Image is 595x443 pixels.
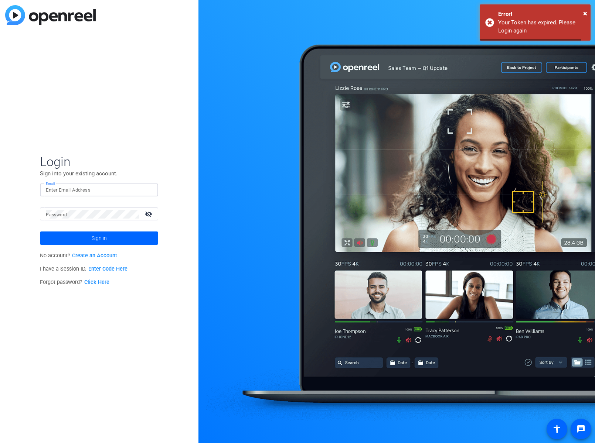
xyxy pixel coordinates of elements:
[498,18,585,35] div: Your Token has expired. Please Login again
[577,425,585,433] mat-icon: message
[583,9,587,18] span: ×
[40,231,158,245] button: Sign in
[40,253,117,259] span: No account?
[40,169,158,178] p: Sign into your existing account.
[88,266,127,272] a: Enter Code Here
[92,229,107,247] span: Sign in
[40,266,127,272] span: I have a Session ID.
[46,182,55,186] mat-label: Email
[72,253,117,259] a: Create an Account
[46,212,67,217] mat-label: Password
[40,154,158,169] span: Login
[84,279,109,285] a: Click Here
[498,10,585,18] div: Error!
[40,279,109,285] span: Forgot password?
[140,209,158,219] mat-icon: visibility_off
[583,8,587,19] button: Close
[46,186,152,195] input: Enter Email Address
[552,425,561,433] mat-icon: accessibility
[5,5,96,25] img: blue-gradient.svg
